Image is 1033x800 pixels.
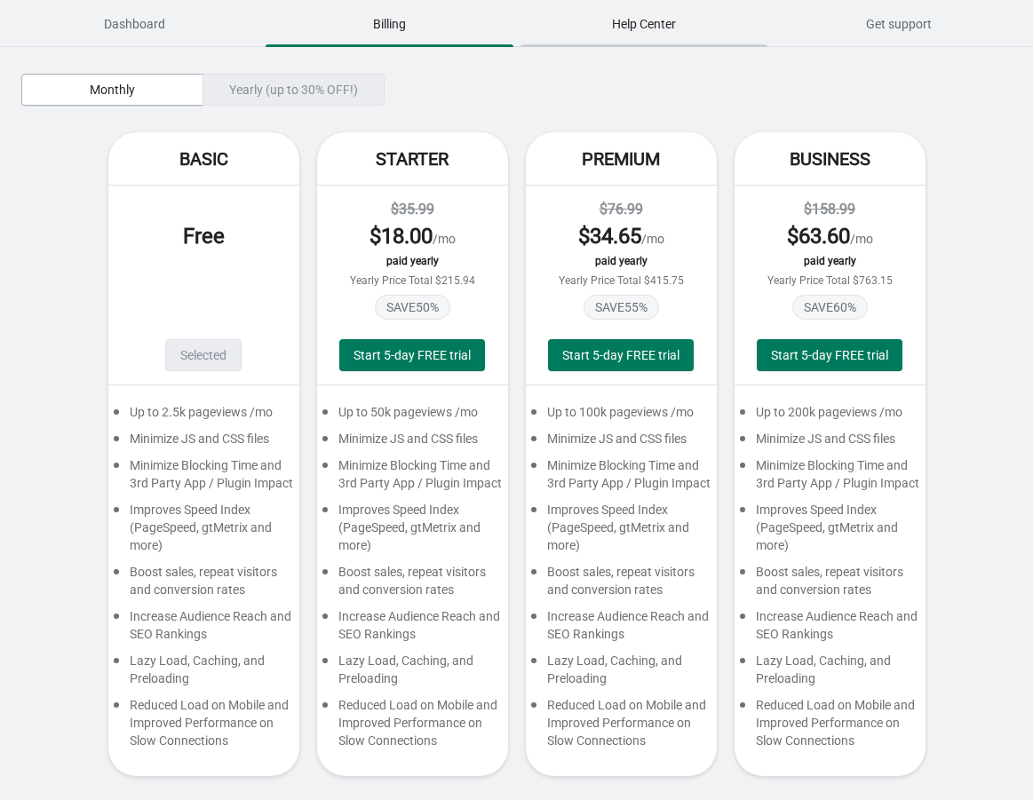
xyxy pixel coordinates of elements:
div: Increase Audience Reach and SEO Rankings [526,607,717,652]
div: Minimize JS and CSS files [108,430,299,456]
button: Start 5-day FREE trial [757,339,902,371]
button: Start 5-day FREE trial [548,339,694,371]
div: paid yearly [335,255,490,267]
div: /mo [544,222,699,250]
span: Billing [266,8,513,40]
div: /mo [335,222,490,250]
div: Basic [108,132,299,186]
span: Start 5-day FREE trial [771,348,888,362]
span: Help Center [520,8,768,40]
div: Starter [317,132,508,186]
div: Minimize Blocking Time and 3rd Party App / Plugin Impact [317,456,508,501]
div: Boost sales, repeat visitors and conversion rates [108,563,299,607]
div: Improves Speed Index (PageSpeed, gtMetrix and more) [108,501,299,563]
div: Increase Audience Reach and SEO Rankings [108,607,299,652]
div: Lazy Load, Caching, and Preloading [317,652,508,696]
div: Reduced Load on Mobile and Improved Performance on Slow Connections [108,696,299,758]
div: Up to 100k pageviews /mo [526,403,717,430]
div: Improves Speed Index (PageSpeed, gtMetrix and more) [735,501,926,563]
div: Business [735,132,926,186]
div: Yearly Price Total $215.94 [335,274,490,287]
div: $76.99 [544,199,699,220]
span: Get support [775,8,1022,40]
div: Minimize Blocking Time and 3rd Party App / Plugin Impact [526,456,717,501]
div: Lazy Load, Caching, and Preloading [108,652,299,696]
div: Minimize JS and CSS files [735,430,926,456]
div: Increase Audience Reach and SEO Rankings [317,607,508,652]
span: SAVE 60 % [792,295,868,320]
div: Boost sales, repeat visitors and conversion rates [735,563,926,607]
button: Dashboard [7,1,262,47]
button: Monthly [21,74,203,106]
span: Start 5-day FREE trial [562,348,679,362]
div: Minimize Blocking Time and 3rd Party App / Plugin Impact [108,456,299,501]
span: SAVE 50 % [375,295,450,320]
div: Yearly Price Total $415.75 [544,274,699,287]
div: Lazy Load, Caching, and Preloading [735,652,926,696]
div: Improves Speed Index (PageSpeed, gtMetrix and more) [317,501,508,563]
div: Reduced Load on Mobile and Improved Performance on Slow Connections [735,696,926,758]
div: Improves Speed Index (PageSpeed, gtMetrix and more) [526,501,717,563]
div: Yearly Price Total $763.15 [752,274,908,287]
div: Boost sales, repeat visitors and conversion rates [526,563,717,607]
span: Dashboard [11,8,258,40]
span: Start 5-day FREE trial [354,348,471,362]
div: $35.99 [335,199,490,220]
button: Start 5-day FREE trial [339,339,485,371]
div: Minimize Blocking Time and 3rd Party App / Plugin Impact [735,456,926,501]
span: Monthly [90,83,135,97]
div: Up to 50k pageviews /mo [317,403,508,430]
div: paid yearly [544,255,699,267]
div: $158.99 [752,199,908,220]
span: $ 18.00 [369,224,433,249]
span: $ 63.60 [787,224,850,249]
div: Premium [526,132,717,186]
div: Increase Audience Reach and SEO Rankings [735,607,926,652]
span: $ 34.65 [578,224,641,249]
div: Reduced Load on Mobile and Improved Performance on Slow Connections [526,696,717,758]
div: Minimize JS and CSS files [526,430,717,456]
div: Up to 200k pageviews /mo [735,403,926,430]
div: paid yearly [752,255,908,267]
span: SAVE 55 % [584,295,659,320]
div: Lazy Load, Caching, and Preloading [526,652,717,696]
span: Free [183,224,225,249]
div: Minimize JS and CSS files [317,430,508,456]
div: /mo [752,222,908,250]
div: Reduced Load on Mobile and Improved Performance on Slow Connections [317,696,508,758]
div: Boost sales, repeat visitors and conversion rates [317,563,508,607]
div: Up to 2.5k pageviews /mo [108,403,299,430]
